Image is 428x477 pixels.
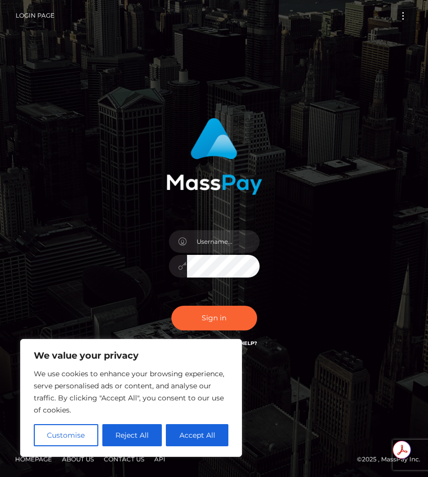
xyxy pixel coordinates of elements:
[34,350,228,362] p: We value your privacy
[11,451,56,467] a: Homepage
[150,451,169,467] a: API
[166,118,262,195] img: MassPay Login
[102,424,162,446] button: Reject All
[20,339,242,457] div: We value your privacy
[34,368,228,416] p: We use cookies to enhance your browsing experience, serve personalised ads or content, and analys...
[58,451,98,467] a: About Us
[171,306,257,330] button: Sign in
[34,424,98,446] button: Customise
[8,454,420,465] div: © 2025 , MassPay Inc.
[187,230,260,253] input: Username...
[394,9,412,23] button: Toggle navigation
[166,424,228,446] button: Accept All
[100,451,148,467] a: Contact Us
[16,5,54,26] a: Login Page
